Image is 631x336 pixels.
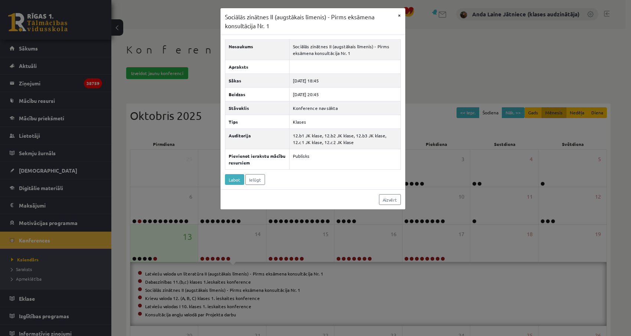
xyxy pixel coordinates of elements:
[290,149,400,170] td: Publisks
[245,174,265,185] a: Ielūgt
[290,40,400,60] td: Sociālās zinātnes II (augstākais līmenis) - Pirms eksāmena konsultācija Nr. 1
[225,88,290,101] th: Beidzas
[225,40,290,60] th: Nosaukums
[290,115,400,129] td: Klases
[379,194,401,205] a: Aizvērt
[393,8,405,22] button: ×
[225,174,244,185] a: Labot
[225,74,290,88] th: Sākas
[225,115,290,129] th: Tips
[290,88,400,101] td: [DATE] 20:45
[225,13,393,30] h3: Sociālās zinātnes II (augstākais līmenis) - Pirms eksāmena konsultācija Nr. 1
[290,101,400,115] td: Konference nav sākta
[225,149,290,170] th: Pievienot ierakstu mācību resursiem
[225,60,290,74] th: Apraksts
[290,129,400,149] td: 12.b1 JK klase, 12.b2 JK klase, 12.b3 JK klase, 12.c1 JK klase, 12.c2 JK klase
[290,74,400,88] td: [DATE] 18:45
[225,101,290,115] th: Stāvoklis
[225,129,290,149] th: Auditorija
